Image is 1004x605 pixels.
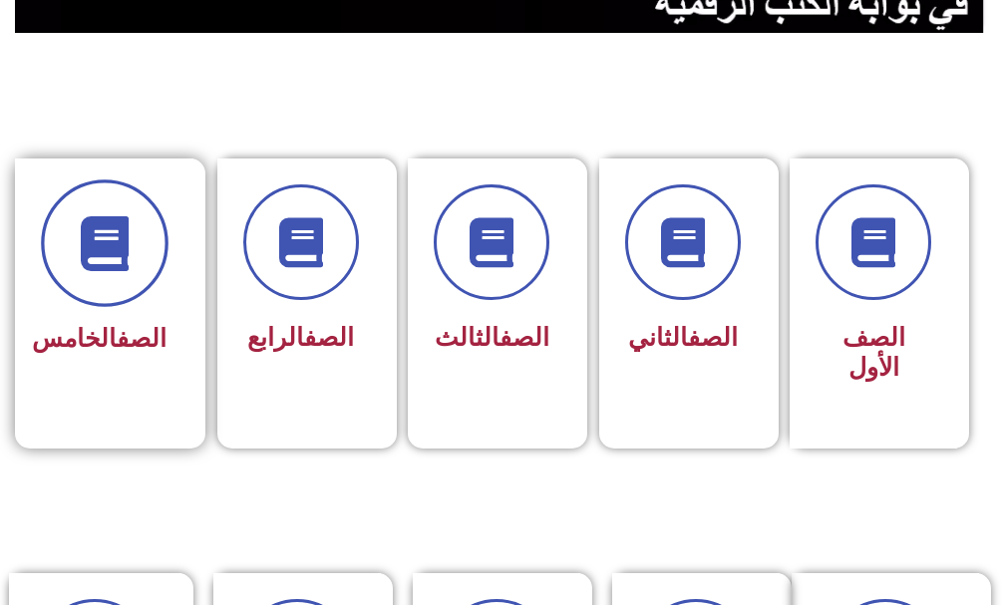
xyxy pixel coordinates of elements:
a: الصف [304,323,354,352]
span: الخامس [32,324,167,353]
span: الرابع [247,323,354,352]
a: الصف [688,323,738,352]
a: الصف [500,323,549,352]
span: الثاني [628,323,738,352]
span: الصف الأول [842,323,905,382]
a: الصف [117,324,167,353]
span: الثالث [435,323,549,352]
